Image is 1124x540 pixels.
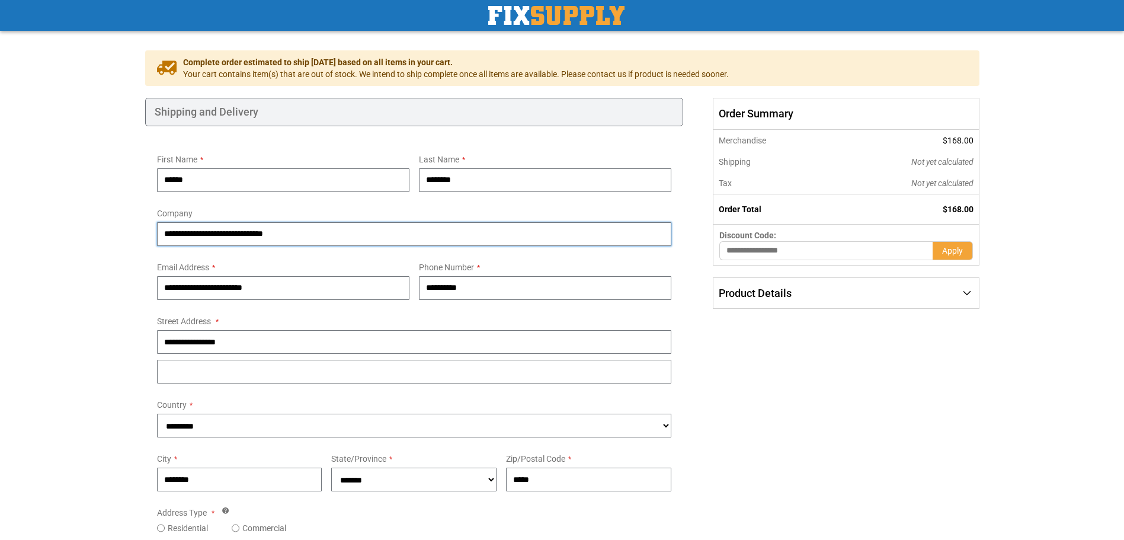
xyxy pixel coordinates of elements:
span: Phone Number [419,263,474,272]
th: Tax [713,172,831,194]
div: Shipping and Delivery [145,98,684,126]
span: Street Address [157,317,211,326]
span: Last Name [419,155,459,164]
label: Commercial [242,522,286,534]
span: Your cart contains item(s) that are out of stock. We intend to ship complete once all items are a... [183,68,729,80]
span: Zip/Postal Code [506,454,565,464]
img: Fix Industrial Supply [488,6,625,25]
label: Residential [168,522,208,534]
span: State/Province [331,454,386,464]
span: Apply [942,246,963,255]
span: First Name [157,155,197,164]
span: Shipping [719,157,751,167]
th: Merchandise [713,130,831,151]
button: Apply [933,241,973,260]
span: City [157,454,171,464]
span: $168.00 [943,136,974,145]
span: Country [157,400,187,410]
span: Product Details [719,287,792,299]
span: Email Address [157,263,209,272]
span: Not yet calculated [911,178,974,188]
span: Order Summary [713,98,979,130]
span: Not yet calculated [911,157,974,167]
strong: Order Total [719,205,761,214]
span: $168.00 [943,205,974,214]
span: Complete order estimated to ship [DATE] based on all items in your cart. [183,56,729,68]
span: Company [157,209,193,218]
span: Discount Code: [719,231,776,240]
span: Address Type [157,508,207,517]
a: store logo [488,6,625,25]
